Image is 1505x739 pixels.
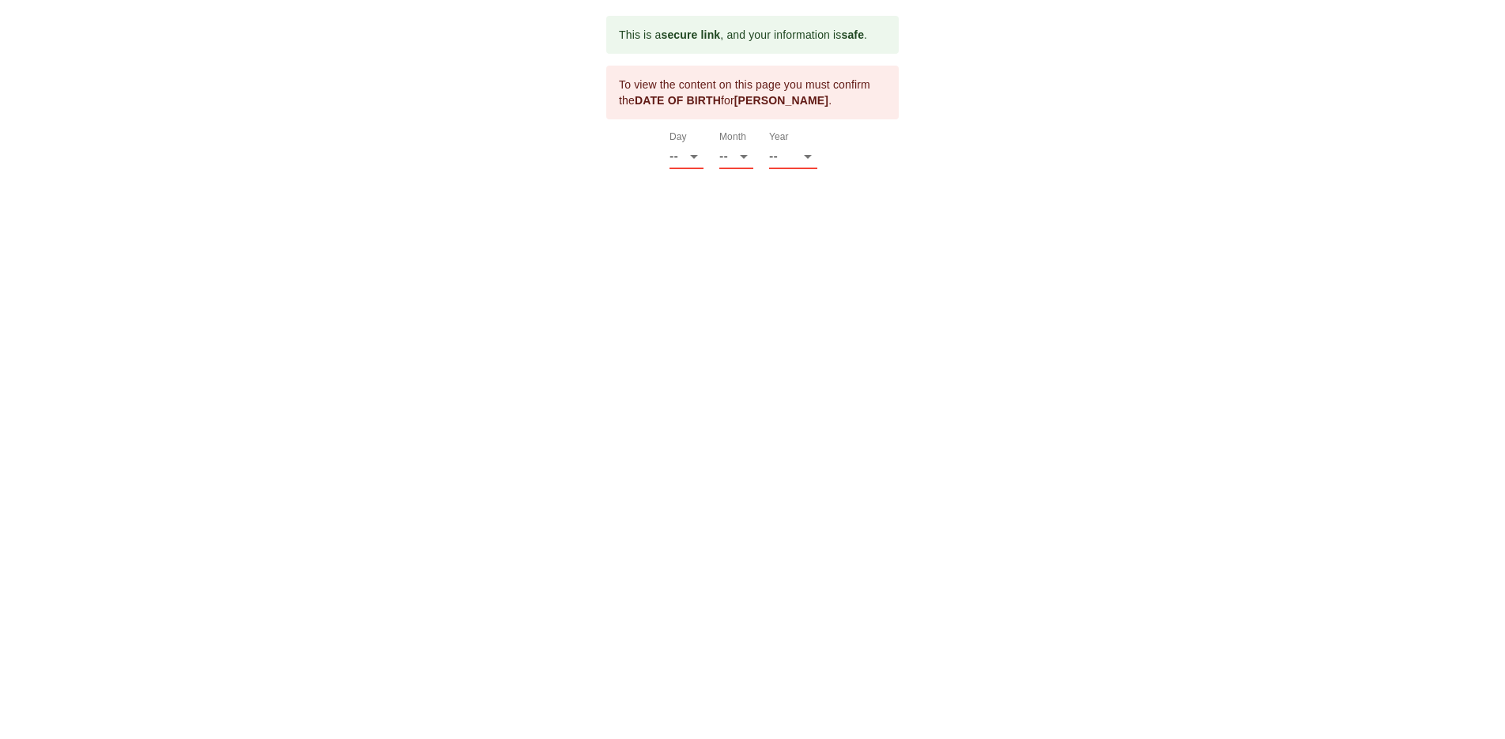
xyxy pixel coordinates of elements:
b: safe [841,28,864,41]
label: Day [670,133,687,142]
div: This is a , and your information is . [619,21,867,49]
b: secure link [661,28,720,41]
b: DATE OF BIRTH [635,94,721,107]
div: To view the content on this page you must confirm the for . [619,70,886,115]
b: [PERSON_NAME] [734,94,828,107]
label: Year [769,133,789,142]
label: Month [719,133,746,142]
